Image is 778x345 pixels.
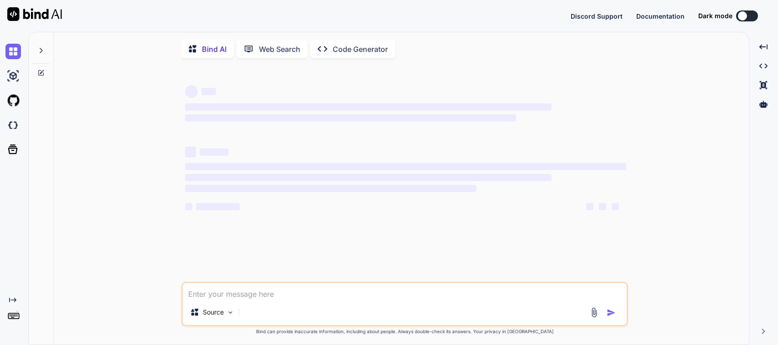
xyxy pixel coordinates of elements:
[5,117,21,133] img: darkCloudIdeIcon
[599,203,606,210] span: ‌
[698,11,732,20] span: Dark mode
[185,174,551,181] span: ‌
[201,88,216,95] span: ‌
[612,203,619,210] span: ‌
[5,68,21,84] img: ai-studio
[5,93,21,108] img: githubLight
[185,103,551,111] span: ‌
[636,12,685,20] span: Documentation
[200,148,229,156] span: ‌
[196,203,240,210] span: ‌
[5,44,21,59] img: chat
[181,328,628,335] p: Bind can provide inaccurate information, including about people. Always double-check its answers....
[185,114,516,122] span: ‌
[636,11,685,21] button: Documentation
[571,11,623,21] button: Discord Support
[259,44,300,55] p: Web Search
[333,44,388,55] p: Code Generator
[589,307,599,318] img: attachment
[607,308,616,317] img: icon
[203,308,224,317] p: Source
[571,12,623,20] span: Discord Support
[202,44,227,55] p: Bind AI
[185,163,626,170] span: ‌
[185,147,196,157] span: ‌
[7,7,62,21] img: Bind AI
[185,203,192,210] span: ‌
[185,185,476,192] span: ‌
[185,85,198,98] span: ‌
[227,309,234,316] img: Pick Models
[586,203,593,210] span: ‌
